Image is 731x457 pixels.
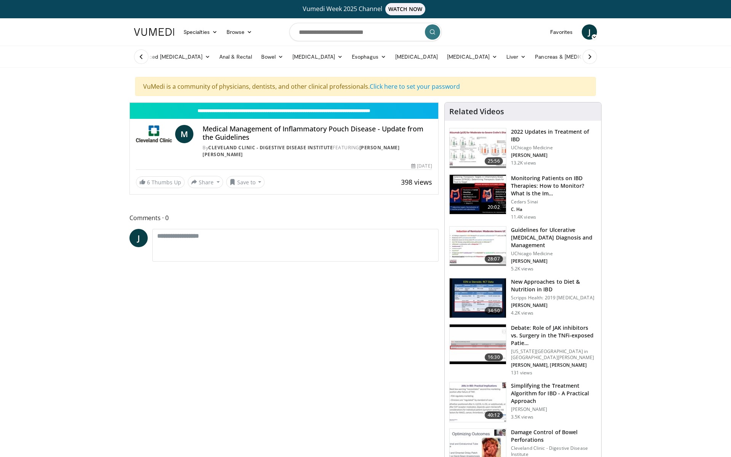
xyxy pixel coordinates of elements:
a: Vumedi Week 2025 ChannelWATCH NOW [135,3,596,15]
img: Cleveland Clinic - Digestive Disease Institute [136,125,172,143]
p: 5.2K views [511,266,533,272]
span: 25:56 [485,157,503,165]
a: [PERSON_NAME] [PERSON_NAME] [203,144,399,158]
button: Save to [226,176,265,188]
p: C. Ha [511,206,597,213]
a: Liver [502,49,530,64]
h3: Monitoring Patients on IBD Therapies: How to Monitor? What Is the Im… [511,174,597,197]
a: Specialties [179,24,222,40]
span: 34:50 [485,307,503,315]
a: Esophagus [347,49,391,64]
h3: Damage Control of Bowel Perforations [511,428,597,444]
img: 609225da-72ea-422a-b68c-0f05c1f2df47.150x105_q85_crop-smart_upscale.jpg [450,175,506,214]
span: 20:02 [485,203,503,211]
h3: 2022 Updates in Treatment of IBD [511,128,597,143]
a: [MEDICAL_DATA] [391,49,442,64]
img: 5d508c2b-9173-4279-adad-7510b8cd6d9a.150x105_q85_crop-smart_upscale.jpg [450,227,506,266]
a: 40:12 Simplifying the Treatment Algorithm for IBD - A Practical Approach [PERSON_NAME] 3.5K views [449,382,597,422]
img: 8e95e000-4584-42d0-a9a0-ddf8dce8c865.150x105_q85_crop-smart_upscale.jpg [450,382,506,422]
p: [PERSON_NAME], [PERSON_NAME] [511,362,597,368]
img: VuMedi Logo [134,28,174,36]
h4: Related Videos [449,107,504,116]
img: 98fde01e-0766-4d52-9b64-15b3601b3f74.150x105_q85_crop-smart_upscale.jpg [450,324,506,364]
a: 6 Thumbs Up [136,176,185,188]
p: 11.4K views [511,214,536,220]
h3: New Approaches to Diet & Nutrition in IBD [511,278,597,293]
p: [US_STATE][GEOGRAPHIC_DATA] in [GEOGRAPHIC_DATA][PERSON_NAME] [511,348,597,361]
p: [PERSON_NAME] [511,406,597,412]
p: UChicago Medicine [511,251,597,257]
a: Favorites [546,24,577,40]
a: 25:56 2022 Updates in Treatment of IBD UChicago Medicine [PERSON_NAME] 13.2K views [449,128,597,168]
a: Click here to set your password [370,82,460,91]
img: 0d1747ae-4eac-4456-b2f5-cd164c21000b.150x105_q85_crop-smart_upscale.jpg [450,278,506,318]
p: 13.2K views [511,160,536,166]
a: [MEDICAL_DATA] [442,49,502,64]
span: WATCH NOW [385,3,426,15]
a: 20:02 Monitoring Patients on IBD Therapies: How to Monitor? What Is the Im… Cedars Sinai C. Ha 11... [449,174,597,220]
a: [MEDICAL_DATA] [288,49,347,64]
p: 3.5K views [511,414,533,420]
div: By FEATURING [203,144,432,158]
a: Anal & Rectal [215,49,257,64]
span: 6 [147,179,150,186]
p: [PERSON_NAME] [511,258,597,264]
a: Cleveland Clinic - Digestive Disease Institute [208,144,333,151]
a: 34:50 New Approaches to Diet & Nutrition in IBD Scripps Health: 2019 [MEDICAL_DATA] [PERSON_NAME]... [449,278,597,318]
p: 4.2K views [511,310,533,316]
h3: Guidelines for Ulcerative [MEDICAL_DATA] Diagnosis and Management [511,226,597,249]
a: J [129,229,148,247]
span: 28:07 [485,255,503,263]
a: Pancreas & [MEDICAL_DATA] [530,49,619,64]
img: 9393c547-9b5d-4ed4-b79d-9c9e6c9be491.150x105_q85_crop-smart_upscale.jpg [450,128,506,168]
button: Share [188,176,223,188]
a: 16:30 Debate: Role of JAK inhibitors vs. Surgery in the TNFi-exposed Patie… [US_STATE][GEOGRAPHIC... [449,324,597,376]
p: [PERSON_NAME] [511,302,597,308]
p: UChicago Medicine [511,145,597,151]
p: [PERSON_NAME] [511,152,597,158]
span: 16:30 [485,353,503,361]
div: VuMedi is a community of physicians, dentists, and other clinical professionals. [135,77,596,96]
a: 28:07 Guidelines for Ulcerative [MEDICAL_DATA] Diagnosis and Management UChicago Medicine [PERSON... [449,226,597,272]
p: Cedars Sinai [511,199,597,205]
a: M [175,125,193,143]
input: Search topics, interventions [289,23,442,41]
span: 40:12 [485,411,503,419]
video-js: Video Player [130,102,438,103]
h4: Medical Management of Inflammatory Pouch Disease - Update from the Guidelines [203,125,432,141]
p: Scripps Health: 2019 [MEDICAL_DATA] [511,295,597,301]
span: Comments 0 [129,213,439,223]
h3: Simplifying the Treatment Algorithm for IBD - A Practical Approach [511,382,597,405]
h3: Debate: Role of JAK inhibitors vs. Surgery in the TNFi-exposed Patie… [511,324,597,347]
a: Advanced [MEDICAL_DATA] [129,49,215,64]
span: 398 views [401,177,432,187]
div: [DATE] [411,163,432,169]
a: Browse [222,24,257,40]
p: 131 views [511,370,532,376]
a: Bowel [257,49,288,64]
a: J [582,24,597,40]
